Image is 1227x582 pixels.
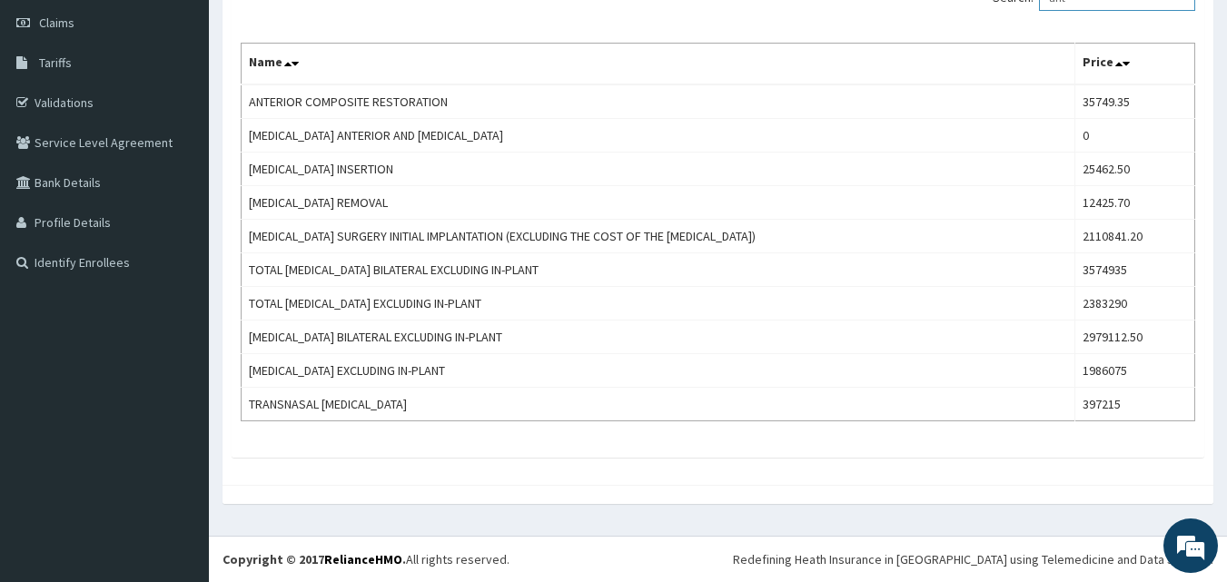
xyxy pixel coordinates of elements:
div: Chat with us now [94,102,305,125]
td: 25462.50 [1074,153,1194,186]
td: [MEDICAL_DATA] REMOVAL [242,186,1075,220]
th: Name [242,44,1075,85]
textarea: Type your message and hit 'Enter' [9,389,346,452]
td: TOTAL [MEDICAL_DATA] EXCLUDING IN-PLANT [242,287,1075,321]
td: TRANSNASAL [MEDICAL_DATA] [242,388,1075,421]
span: We're online! [105,175,251,359]
footer: All rights reserved. [209,536,1227,582]
a: RelianceHMO [324,551,402,567]
td: TOTAL [MEDICAL_DATA] BILATERAL EXCLUDING IN-PLANT [242,253,1075,287]
td: [MEDICAL_DATA] ANTERIOR AND [MEDICAL_DATA] [242,119,1075,153]
img: d_794563401_company_1708531726252_794563401 [34,91,74,136]
td: 2110841.20 [1074,220,1194,253]
td: 2979112.50 [1074,321,1194,354]
td: [MEDICAL_DATA] EXCLUDING IN-PLANT [242,354,1075,388]
div: Minimize live chat window [298,9,341,53]
td: 0 [1074,119,1194,153]
td: 397215 [1074,388,1194,421]
strong: Copyright © 2017 . [223,551,406,567]
td: 1986075 [1074,354,1194,388]
td: ANTERIOR COMPOSITE RESTORATION [242,84,1075,119]
div: Redefining Heath Insurance in [GEOGRAPHIC_DATA] using Telemedicine and Data Science! [733,550,1213,568]
td: [MEDICAL_DATA] INSERTION [242,153,1075,186]
td: [MEDICAL_DATA] BILATERAL EXCLUDING IN-PLANT [242,321,1075,354]
td: 12425.70 [1074,186,1194,220]
td: [MEDICAL_DATA] SURGERY INITIAL IMPLANTATION (EXCLUDING THE COST OF THE [MEDICAL_DATA]) [242,220,1075,253]
td: 2383290 [1074,287,1194,321]
span: Claims [39,15,74,31]
span: Tariffs [39,54,72,71]
td: 35749.35 [1074,84,1194,119]
td: 3574935 [1074,253,1194,287]
th: Price [1074,44,1194,85]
